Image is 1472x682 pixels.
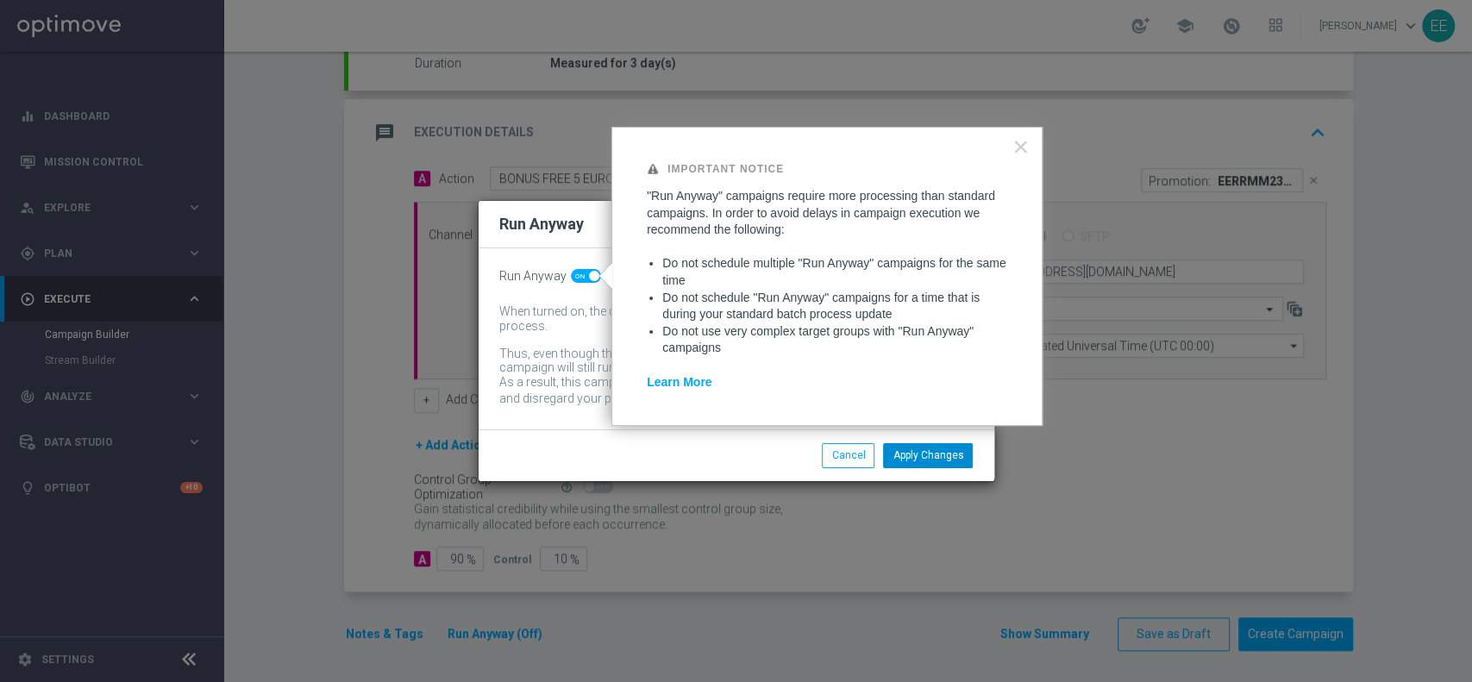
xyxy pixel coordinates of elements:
li: Do not use very complex target groups with "Run Anyway" campaigns [662,323,1007,357]
a: Learn More [647,375,711,389]
button: Cancel [822,443,874,467]
h2: Run Anyway [499,214,584,235]
span: Run Anyway [499,269,567,284]
p: "Run Anyway" campaigns require more processing than standard campaigns. In order to avoid delays ... [647,188,1007,239]
button: Close [1012,133,1029,160]
strong: Important Notice [667,163,784,175]
button: Apply Changes [883,443,973,467]
div: When turned on, the campaign will be executed regardless of your site's batch-data process. [499,304,948,334]
li: Do not schedule multiple "Run Anyway" campaigns for the same time [662,255,1007,289]
div: As a result, this campaign might include customers whose data has been changed and disregard your... [499,375,948,409]
li: Do not schedule "Run Anyway" campaigns for a time that is during your standard batch process update [662,290,1007,323]
div: Thus, even though the batch-data process might not be complete by then, the campaign will still r... [499,347,948,376]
